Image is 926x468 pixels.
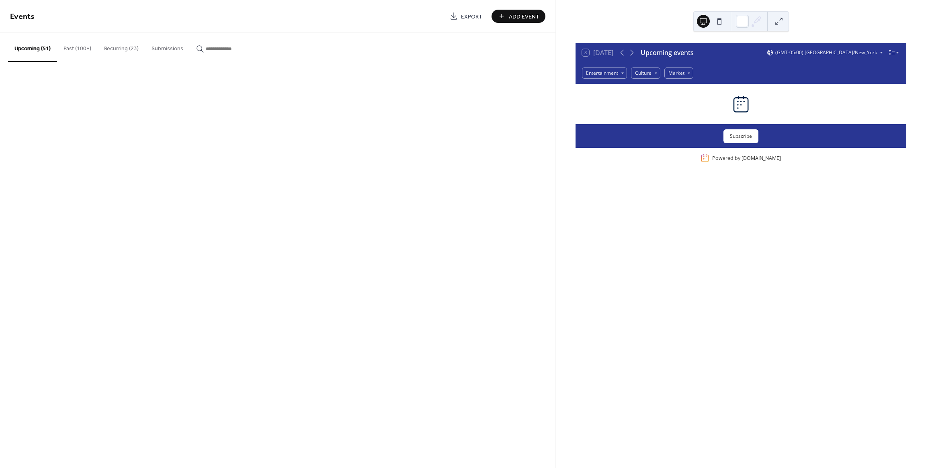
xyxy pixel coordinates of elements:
[775,50,877,55] span: (GMT-05:00) [GEOGRAPHIC_DATA]/New_York
[444,10,488,23] a: Export
[641,48,694,57] div: Upcoming events
[712,155,781,161] div: Powered by
[461,12,482,21] span: Export
[145,33,190,61] button: Submissions
[8,33,57,62] button: Upcoming (51)
[57,33,98,61] button: Past (100+)
[98,33,145,61] button: Recurring (23)
[509,12,539,21] span: Add Event
[723,129,758,143] button: Subscribe
[492,10,545,23] button: Add Event
[10,9,35,25] span: Events
[742,155,781,161] a: [DOMAIN_NAME]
